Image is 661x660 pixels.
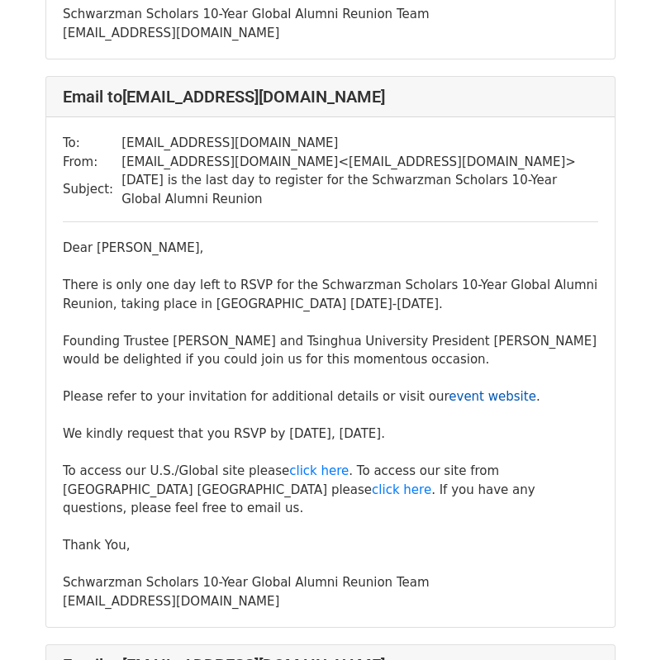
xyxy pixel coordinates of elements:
td: [EMAIL_ADDRESS][DOMAIN_NAME] [121,134,598,153]
div: [EMAIL_ADDRESS][DOMAIN_NAME] [63,592,598,611]
div: Dear [PERSON_NAME], [63,239,598,610]
a: click here [372,482,431,497]
td: Subject: [63,171,121,208]
td: To: [63,134,121,153]
h4: Email to [EMAIL_ADDRESS][DOMAIN_NAME] [63,87,598,107]
td: [EMAIL_ADDRESS][DOMAIN_NAME] < [EMAIL_ADDRESS][DOMAIN_NAME] > [121,153,598,172]
td: From: [63,153,121,172]
td: [DATE] is the last day to register for the Schwarzman Scholars 10-Year Global Alumni Reunion [121,171,598,208]
iframe: Chat Widget [578,581,661,660]
div: Please refer to your invitation for additional details or visit our . We kindly request that you ... [63,387,598,592]
a: event website [449,389,536,404]
a: click here [289,463,349,478]
div: There is only one day left to RSVP for the Schwarzman Scholars 10-Year Global Alumni Reunion, tak... [63,276,598,387]
div: [EMAIL_ADDRESS][DOMAIN_NAME] [63,24,598,43]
